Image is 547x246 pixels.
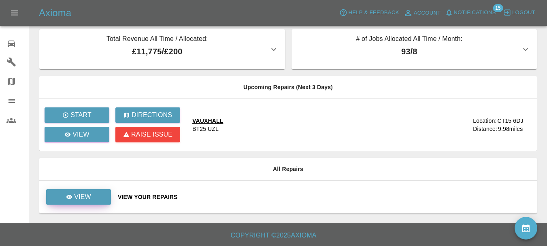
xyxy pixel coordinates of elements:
a: View Your Repairs [118,193,530,201]
button: Raise issue [115,127,180,142]
a: View [45,127,109,142]
th: Upcoming Repairs (Next 3 Days) [39,76,537,99]
a: Location:CT15 6DJDistance:9.98miles [473,117,530,133]
div: BT25 UZL [192,125,219,133]
span: Notifications [454,8,496,17]
div: CT15 6DJ [497,117,523,125]
div: 9.98 miles [498,125,530,133]
p: Start [70,110,92,120]
button: # of Jobs Allocated All Time / Month:93/8 [292,29,537,69]
a: VAUXHALLBT25 UZL [192,117,466,133]
p: Total Revenue All Time / Allocated: [46,34,269,45]
p: View [74,192,91,202]
div: Location: [473,117,496,125]
a: Account [401,6,443,19]
span: Account [414,9,441,18]
button: Start [45,107,109,123]
p: # of Jobs Allocated All Time / Month: [298,34,521,45]
span: Help & Feedback [348,8,399,17]
span: Logout [512,8,535,17]
p: View [72,130,89,139]
button: Help & Feedback [337,6,401,19]
th: All Repairs [39,158,537,181]
p: Raise issue [131,130,172,139]
button: Notifications [443,6,498,19]
p: £11,775 / £200 [46,45,269,58]
button: availability [515,217,537,240]
a: View [46,189,111,205]
span: 15 [493,4,503,12]
button: Logout [501,6,537,19]
button: Open drawer [5,3,24,23]
button: Directions [115,107,180,123]
p: Directions [132,110,172,120]
h5: Axioma [39,6,71,19]
p: 93 / 8 [298,45,521,58]
button: Total Revenue All Time / Allocated:£11,775/£200 [39,29,285,69]
a: View [46,193,111,200]
h6: Copyright © 2025 Axioma [6,230,541,241]
div: Distance: [473,125,497,133]
div: VAUXHALL [192,117,223,125]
